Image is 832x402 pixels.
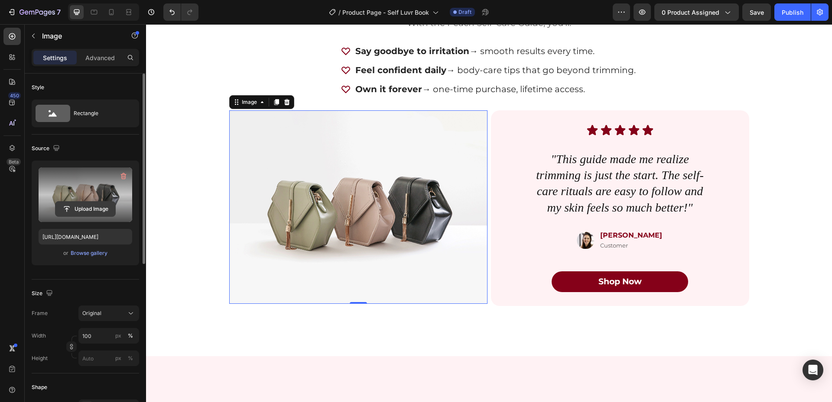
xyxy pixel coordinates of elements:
span: or [63,248,68,258]
div: px [115,354,121,362]
span: Product Page - Self Luvr Book [342,8,429,17]
div: Beta [6,158,21,165]
span: Original [82,309,101,317]
div: Size [32,288,55,299]
div: Image [94,74,113,82]
p: Settings [43,53,67,62]
div: Rectangle [74,103,127,123]
iframe: Design area [146,24,832,402]
span: Save [750,9,764,16]
div: Style [32,84,44,91]
strong: Feel confident daily [209,41,300,51]
button: % [113,353,123,363]
div: Open Intercom Messenger [803,360,823,380]
label: Width [32,332,46,340]
button: 7 [3,3,65,21]
img: gempages_579896476411364100-c77940a8-f039-48db-8546-97cb49b3e56f.png [431,206,448,226]
label: Frame [32,309,48,317]
strong: Own it forever [209,60,276,70]
div: px [115,332,121,340]
button: Original [78,306,139,321]
input: https://example.com/image.jpg [39,229,132,244]
i: "This guide made me realize trimming is just the start. The self-care rituals are easy to follow ... [390,128,558,190]
div: Shop Now [452,252,496,263]
div: Browse gallery [71,249,107,257]
div: Publish [782,8,803,17]
div: % [128,354,133,362]
img: image_demo.jpg [83,86,341,280]
p: → body-care tips that go beyond trimming. [209,40,490,51]
button: Browse gallery [70,249,108,257]
div: Shape [32,383,47,391]
label: Height [32,354,48,362]
p: Image [42,31,116,41]
input: px% [78,351,139,366]
p: [PERSON_NAME] [454,207,516,216]
p: → one-time purchase, lifetime access. [209,59,490,71]
button: px [125,353,136,363]
p: Customer [454,218,516,225]
button: Publish [774,3,811,21]
span: 0 product assigned [662,8,719,17]
button: 0 product assigned [654,3,739,21]
a: Shop Now [406,247,542,268]
span: / [338,8,341,17]
button: % [113,331,123,341]
input: px% [78,328,139,344]
button: Upload Image [55,201,116,217]
div: Source [32,143,62,154]
button: Save [742,3,771,21]
div: % [128,332,133,340]
button: px [125,331,136,341]
p: Advanced [85,53,115,62]
span: Draft [458,8,471,16]
p: 7 [57,7,61,17]
div: Undo/Redo [163,3,198,21]
div: 450 [8,92,21,99]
